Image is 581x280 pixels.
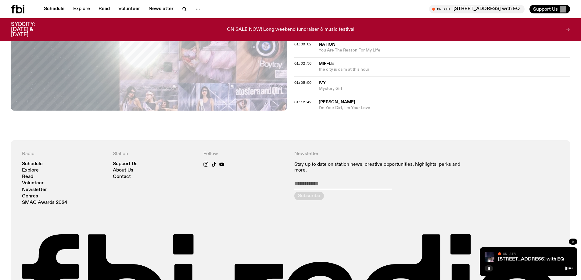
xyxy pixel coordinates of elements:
[22,181,44,186] a: Volunteer
[113,162,138,166] a: Support Us
[319,105,570,111] span: I'm Your Dirt, I'm Your Love
[319,67,570,73] span: the city is calm at this hour
[319,42,335,47] span: Nation
[294,80,311,85] span: 01:05:50
[113,175,131,179] a: Contact
[319,86,570,92] span: Mystery Girl
[22,188,47,192] a: Newsletter
[70,5,94,13] a: Explore
[11,22,50,37] h3: SYDCITY: [DATE] & [DATE]
[22,168,39,173] a: Explore
[22,175,33,179] a: Read
[429,5,525,13] button: On Air[STREET_ADDRESS] with EQ
[529,5,570,13] button: Support Us
[95,5,113,13] a: Read
[294,192,324,200] button: Subscribe
[113,168,133,173] a: About Us
[533,6,558,12] span: Support Us
[294,162,468,173] p: Stay up to date on station news, creative opportunities, highlights, perks and more.
[319,62,334,66] span: miffle
[498,257,564,262] a: [STREET_ADDRESS] with EQ
[227,27,354,33] p: ON SALE NOW! Long weekend fundraiser & music festival
[294,42,311,47] span: 01:00:02
[319,100,355,104] span: [PERSON_NAME]
[22,162,43,166] a: Schedule
[113,151,196,157] h4: Station
[319,81,326,85] span: Ivy
[319,48,570,53] span: You Are The Reason For My LIfe
[22,194,38,199] a: Genres
[294,61,311,66] span: 01:02:56
[115,5,144,13] a: Volunteer
[503,252,516,256] span: On Air
[22,151,106,157] h4: Radio
[294,100,311,105] span: 01:12:42
[40,5,68,13] a: Schedule
[22,200,67,205] a: SMAC Awards 2024
[145,5,177,13] a: Newsletter
[203,151,287,157] h4: Follow
[294,151,468,157] h4: Newsletter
